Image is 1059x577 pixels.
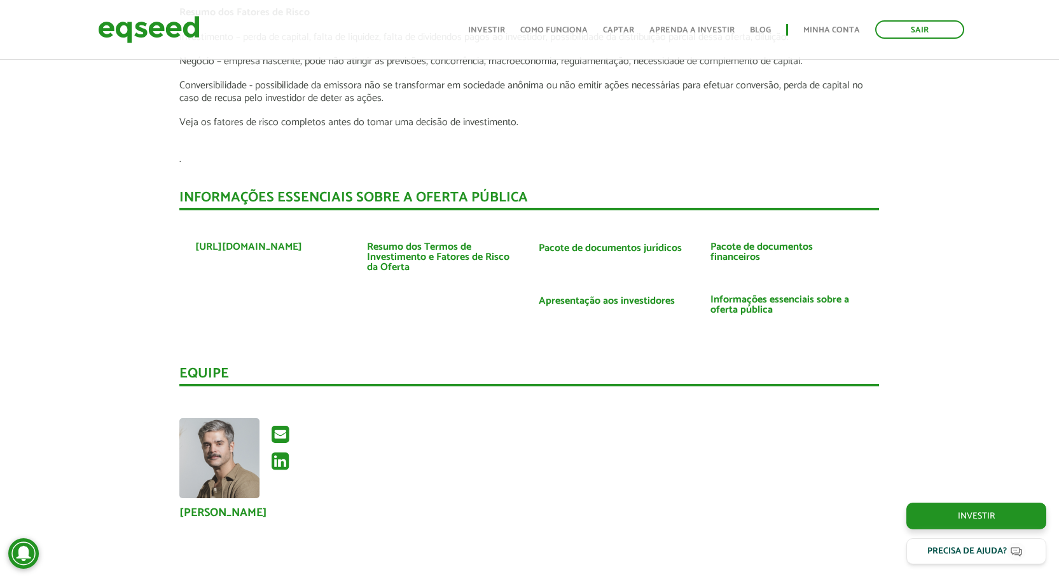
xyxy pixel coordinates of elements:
[367,242,520,273] a: Resumo dos Termos de Investimento e Fatores de Risco da Oferta
[195,242,302,252] a: [URL][DOMAIN_NAME]
[179,191,879,210] div: INFORMAÇÕES ESSENCIAIS SOBRE A OFERTA PÚBLICA
[710,295,863,315] a: Informações essenciais sobre a oferta pública
[710,242,863,262] a: Pacote de documentos financeiros
[520,26,588,34] a: Como funciona
[649,26,735,34] a: Aprenda a investir
[875,20,964,39] a: Sair
[179,418,260,498] a: Ver perfil do usuário.
[906,503,1046,529] a: Investir
[539,296,675,306] a: Apresentação aos investidores
[803,26,860,34] a: Minha conta
[750,26,771,34] a: Blog
[179,55,879,67] p: Negócio – empresa nascente, pode não atingir as previsões, concorrência, macroeconomia, regulamen...
[179,507,267,519] a: [PERSON_NAME]
[179,418,260,498] img: Foto de Gentil Nascimento
[179,367,879,386] div: Equipe
[179,79,879,104] p: Conversibilidade - possibilidade da emissora não se transformar em sociedade anônima ou não emiti...
[539,243,682,254] a: Pacote de documentos jurídicos
[468,26,505,34] a: Investir
[603,26,634,34] a: Captar
[179,153,879,165] p: .
[98,13,200,46] img: EqSeed
[179,116,879,128] p: Veja os fatores de risco completos antes do tomar uma decisão de investimento.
